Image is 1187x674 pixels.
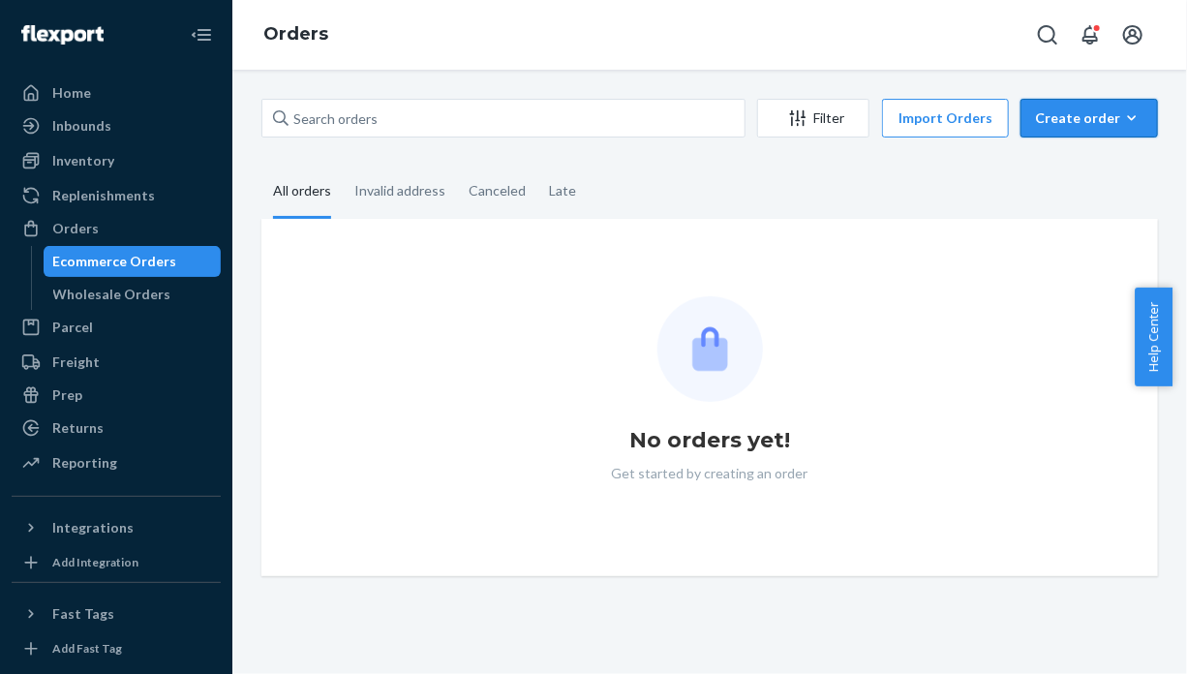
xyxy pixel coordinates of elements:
a: Inventory [12,145,221,176]
ol: breadcrumbs [248,7,344,63]
div: Orders [52,219,99,238]
div: Parcel [52,318,93,337]
a: Add Fast Tag [12,637,221,660]
div: Canceled [469,166,526,216]
div: Late [549,166,576,216]
a: Home [12,77,221,108]
div: Filter [758,108,868,128]
button: Create order [1020,99,1158,138]
a: Parcel [12,312,221,343]
input: Search orders [261,99,746,138]
div: Create order [1035,108,1143,128]
p: Get started by creating an order [612,464,808,483]
a: Ecommerce Orders [44,246,222,277]
div: Reporting [52,453,117,473]
a: Reporting [12,447,221,478]
button: Close Navigation [182,15,221,54]
a: Orders [263,23,328,45]
button: Import Orders [882,99,1009,138]
a: Wholesale Orders [44,279,222,310]
a: Prep [12,380,221,411]
img: Empty list [657,296,763,402]
div: Inventory [52,151,114,170]
div: Freight [52,352,100,372]
button: Help Center [1135,288,1172,386]
a: Add Integration [12,551,221,574]
a: Inbounds [12,110,221,141]
a: Orders [12,213,221,244]
div: All orders [273,166,331,219]
button: Fast Tags [12,598,221,629]
div: Wholesale Orders [53,285,171,304]
div: Home [52,83,91,103]
div: Integrations [52,518,134,537]
button: Integrations [12,512,221,543]
div: Add Integration [52,554,138,570]
img: Flexport logo [21,25,104,45]
a: Replenishments [12,180,221,211]
div: Ecommerce Orders [53,252,177,271]
div: Inbounds [52,116,111,136]
div: Fast Tags [52,604,114,624]
a: Freight [12,347,221,378]
button: Open Search Box [1028,15,1067,54]
div: Invalid address [354,166,445,216]
div: Add Fast Tag [52,640,122,657]
button: Open notifications [1071,15,1110,54]
h1: No orders yet! [629,425,790,456]
div: Prep [52,385,82,405]
div: Replenishments [52,186,155,205]
button: Filter [757,99,869,138]
a: Returns [12,413,221,444]
div: Returns [52,418,104,438]
button: Open account menu [1113,15,1152,54]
